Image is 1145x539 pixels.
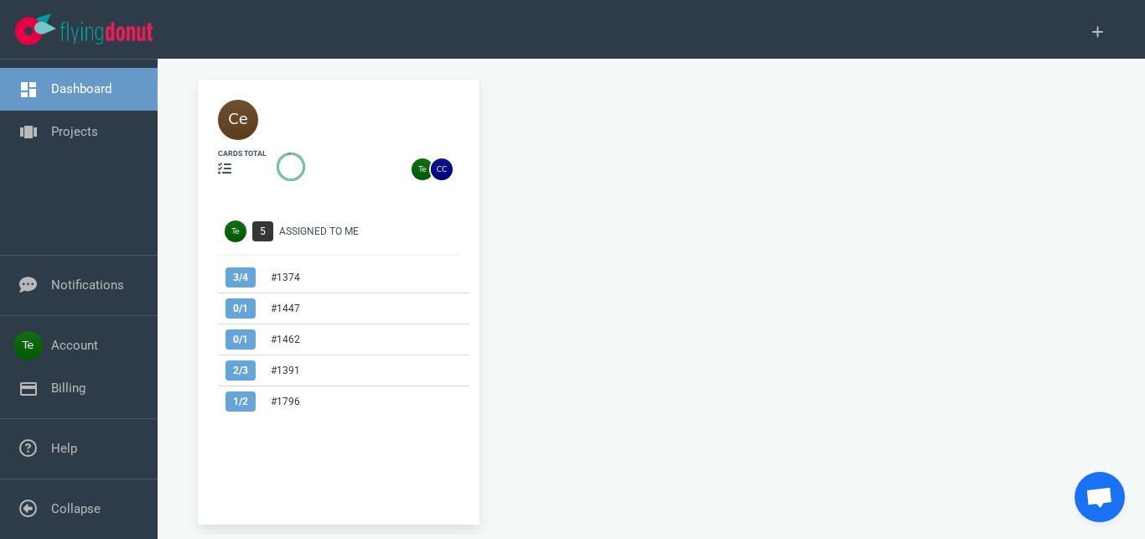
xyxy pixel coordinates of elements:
a: #1447 [271,303,300,314]
div: cards total [218,148,267,159]
a: Chat abierto [1075,472,1125,522]
img: 26 [431,158,453,180]
a: #1796 [271,396,300,407]
span: 5 [252,221,273,241]
a: Account [51,338,98,353]
span: 0 / 1 [225,298,256,319]
span: 1 / 2 [225,391,256,412]
a: Dashboard [51,81,111,96]
a: Help [51,441,77,456]
span: 3 / 4 [225,267,256,288]
a: Notifications [51,277,124,293]
a: #1391 [271,365,300,376]
a: Projects [51,124,98,139]
img: 26 [412,158,433,180]
a: Collapse [51,501,101,516]
span: 0 / 1 [225,329,256,350]
img: 40 [218,100,258,140]
a: #1462 [271,334,300,345]
div: Assigned To Me [279,224,469,239]
a: Billing [51,381,85,396]
a: #1374 [271,272,300,283]
span: 2 / 3 [225,360,256,381]
img: Flying Donut text logo [60,22,153,44]
img: Avatar [225,220,246,242]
